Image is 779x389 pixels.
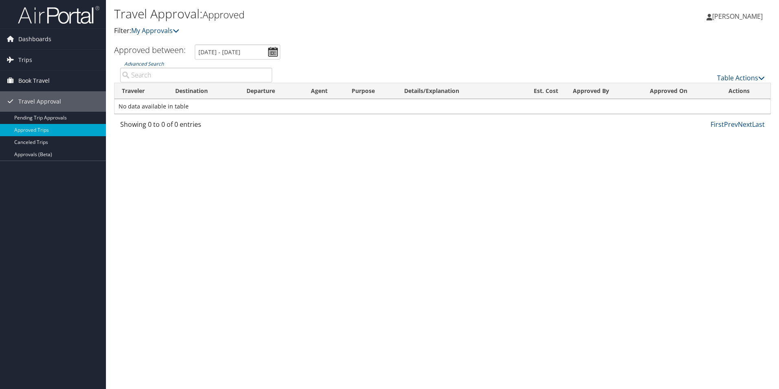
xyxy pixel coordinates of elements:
th: Agent [304,83,344,99]
a: Table Actions [717,73,765,82]
th: Actions [721,83,770,99]
th: Approved By: activate to sort column ascending [566,83,642,99]
td: No data available in table [114,99,770,114]
input: [DATE] - [DATE] [195,44,280,60]
th: Departure: activate to sort column ascending [239,83,304,99]
th: Approved On: activate to sort column ascending [643,83,722,99]
th: Traveler: activate to sort column ascending [114,83,168,99]
h1: Travel Approval: [114,5,552,22]
span: Travel Approval [18,91,61,112]
span: Book Travel [18,71,50,91]
th: Purpose [344,83,397,99]
a: Advanced Search [124,60,164,67]
img: airportal-logo.png [18,5,99,24]
small: Approved [202,8,244,21]
a: Prev [724,120,738,129]
a: Next [738,120,752,129]
h3: Approved between: [114,44,186,55]
a: My Approvals [131,26,179,35]
div: Showing 0 to 0 of 0 entries [120,119,272,133]
span: Trips [18,50,32,70]
span: Dashboards [18,29,51,49]
input: Advanced Search [120,68,272,82]
th: Destination: activate to sort column ascending [168,83,240,99]
th: Est. Cost: activate to sort column ascending [511,83,566,99]
th: Details/Explanation [397,83,511,99]
span: [PERSON_NAME] [712,12,763,21]
p: Filter: [114,26,552,36]
a: [PERSON_NAME] [706,4,771,29]
a: Last [752,120,765,129]
a: First [711,120,724,129]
